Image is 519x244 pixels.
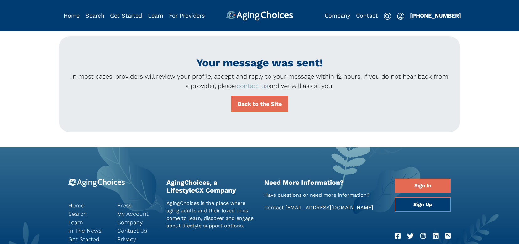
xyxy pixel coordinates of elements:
[117,218,157,226] a: Company
[68,226,108,235] a: In The News
[420,231,426,241] a: Instagram
[356,12,378,19] a: Contact
[68,210,108,218] a: Search
[384,13,391,20] img: search-icon.svg
[69,72,450,91] p: In most cases, providers will review your profile, accept and reply to your message within 12 hou...
[325,12,350,19] a: Company
[395,231,401,241] a: Facebook
[237,82,268,90] a: contact us
[407,231,414,241] a: Twitter
[117,210,157,218] a: My Account
[117,235,157,243] a: Privacy
[166,179,255,194] h2: AgingChoices, a LifestyleCX Company
[264,191,385,199] p: Have questions or need more information?
[286,205,373,210] a: [EMAIL_ADDRESS][DOMAIN_NAME]
[166,200,255,230] p: AgingChoices is the place where aging adults and their loved ones come to learn, discover and eng...
[397,11,404,21] div: Popover trigger
[68,179,125,187] img: 9-logo.svg
[226,11,293,21] img: AgingChoices
[231,96,288,112] a: Back to the Site
[64,12,80,19] a: Home
[397,13,404,20] img: user-icon.svg
[86,11,104,21] div: Popover trigger
[445,231,451,241] a: RSS Feed
[433,231,438,241] a: LinkedIn
[395,197,451,212] a: Sign Up
[68,235,108,243] a: Get Started
[110,12,142,19] a: Get Started
[395,179,451,193] a: Sign In
[68,201,108,210] a: Home
[68,218,108,226] a: Learn
[117,226,157,235] a: Contact Us
[169,12,205,19] a: For Providers
[86,12,104,19] a: Search
[117,201,157,210] a: Press
[148,12,163,19] a: Learn
[410,12,461,19] a: [PHONE_NUMBER]
[264,179,385,186] h2: Need More Information?
[69,56,450,69] h1: Your message was sent!
[264,204,385,211] p: Contact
